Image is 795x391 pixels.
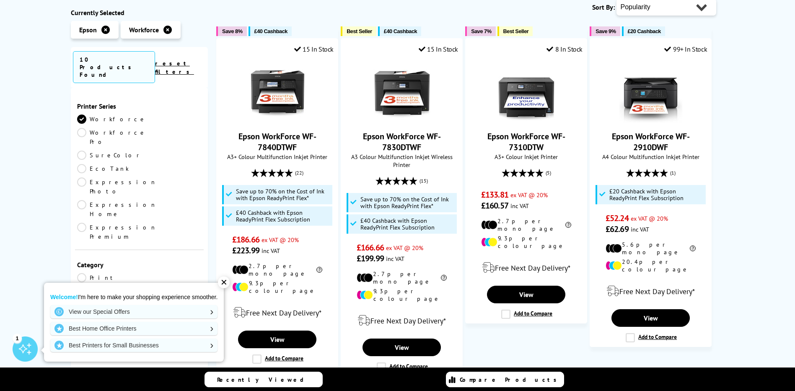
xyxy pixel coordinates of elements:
div: 15 In Stock [294,45,334,53]
span: £160.57 [481,200,508,211]
span: inc VAT [386,255,404,263]
span: ex VAT @ 20% [386,244,423,252]
li: 9.3p per colour page [232,279,322,295]
span: Save up to 70% on the Cost of Ink with Epson ReadyPrint Flex* [360,196,455,209]
a: Epson WorkForce WF-7840DTWF [238,131,316,153]
a: Expression Premium [77,223,157,241]
a: Recently Viewed [205,372,323,387]
span: ex VAT @ 20% [262,236,299,244]
span: £199.99 [357,253,384,264]
span: inc VAT [262,247,280,255]
li: 2.7p per mono page [232,262,322,277]
li: 9.3p per colour page [481,235,571,250]
span: £40 Cashback [384,28,417,34]
li: 5.6p per mono page [606,241,696,256]
a: Print Only [77,273,140,292]
a: Workforce [77,115,147,124]
span: £20 Cashback with Epson ReadyPrint Flex Subscription [609,188,704,201]
span: A3+ Colour Inkjet Printer [470,153,583,161]
span: ex VAT @ 20% [631,214,668,222]
div: ✕ [218,276,230,288]
a: Epson WorkForce WF-2910DWF [619,116,682,124]
span: Best Seller [503,28,529,34]
p: I'm here to make your shopping experience smoother. [50,293,218,301]
span: Save 8% [222,28,242,34]
a: Best Printers for Small Businesses [50,339,218,352]
span: inc VAT [510,202,529,210]
span: A4 Colour Multifunction Inkjet Printer [594,153,707,161]
a: EcoTank [77,164,140,173]
a: Compare Products [446,372,564,387]
span: A3+ Colour Multifunction Inkjet Printer [221,153,334,161]
a: Epson WorkForce WF-7830DTWF [363,131,441,153]
label: Add to Compare [626,333,677,342]
a: View our Special Offers [50,305,218,318]
div: 15 In Stock [419,45,458,53]
span: (22) [295,165,303,181]
span: £223.99 [232,245,259,256]
li: 2.7p per mono page [357,270,447,285]
span: inc VAT [631,225,649,233]
a: SureColor [77,151,142,160]
button: Best Seller [341,26,376,36]
a: Epson WorkForce WF-7830DTWF [370,116,433,124]
li: 9.3p per colour page [357,287,447,302]
span: £186.66 [232,234,259,245]
a: Expression Photo [77,177,157,196]
div: Printer Series [77,102,202,110]
button: £20 Cashback [622,26,665,36]
span: Workforce [129,26,159,34]
button: £40 Cashback [378,26,421,36]
div: 1 [13,334,22,343]
button: Best Seller [497,26,533,36]
button: Save 8% [216,26,246,36]
div: 8 In Stock [546,45,583,53]
div: modal_delivery [594,279,707,303]
span: Save 7% [471,28,491,34]
button: Save 7% [465,26,495,36]
a: Best Home Office Printers [50,322,218,335]
label: Add to Compare [252,355,303,364]
div: Currently Selected [71,8,208,17]
div: Colour or Mono [77,365,202,374]
a: Epson WorkForce WF-7840DTWF [246,116,309,124]
strong: Welcome! [50,294,78,300]
button: Save 9% [590,26,620,36]
a: View [487,286,565,303]
div: 99+ In Stock [664,45,707,53]
label: Add to Compare [377,362,428,372]
span: £40 Cashback [254,28,287,34]
a: Expression Home [77,200,157,219]
span: Recently Viewed [217,376,312,383]
a: Epson WorkForce WF-7310DTW [495,116,558,124]
span: £40 Cashback with Epson ReadyPrint Flex Subscription [236,209,331,223]
span: Save up to 70% on the Cost of Ink with Epson ReadyPrint Flex* [236,188,331,201]
span: ex VAT @ 20% [510,191,548,199]
div: modal_delivery [345,309,458,332]
span: £62.69 [606,224,629,235]
span: £133.81 [481,189,508,200]
a: reset filters [155,60,194,76]
span: (15) [420,173,428,189]
span: (5) [546,165,551,181]
li: 2.7p per mono page [481,217,571,232]
span: Best Seller [347,28,372,34]
label: Add to Compare [501,310,552,319]
span: £40 Cashback with Epson ReadyPrint Flex Subscription [360,217,455,231]
a: Epson WorkForce WF-2910DWF [612,131,690,153]
img: Epson WorkForce WF-7830DTWF [370,60,433,123]
img: Epson WorkForce WF-7840DTWF [246,60,309,123]
img: Epson WorkForce WF-7310DTW [495,60,558,123]
span: A3 Colour Multifunction Inkjet Wireless Printer [345,153,458,169]
span: 10 Products Found [73,51,155,83]
a: Workforce Pro [77,128,147,146]
li: 20.4p per colour page [606,258,696,273]
span: £52.24 [606,213,629,224]
a: View [238,331,316,348]
a: View [611,309,689,327]
a: View [363,339,440,356]
span: Compare Products [460,376,561,383]
div: modal_delivery [470,256,583,279]
div: modal_delivery [221,301,334,324]
span: £166.66 [357,242,384,253]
